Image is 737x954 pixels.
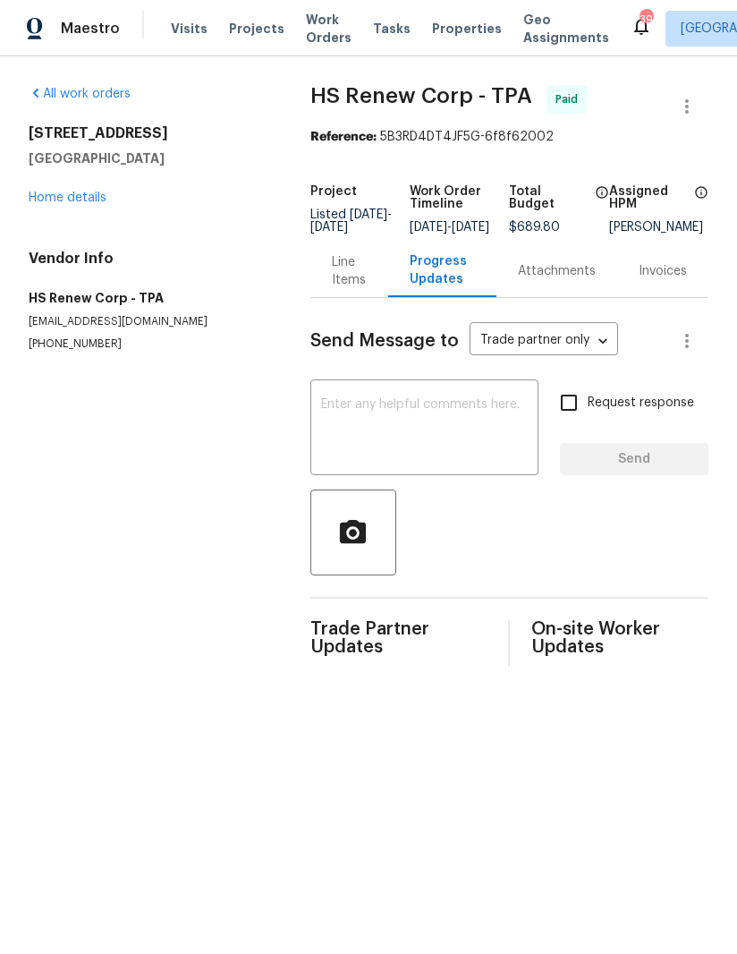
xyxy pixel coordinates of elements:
a: All work orders [29,88,131,100]
span: Paid [555,90,585,108]
h5: [GEOGRAPHIC_DATA] [29,149,267,167]
span: [DATE] [452,221,489,234]
div: Trade partner only [470,327,618,356]
span: HS Renew Corp - TPA [310,85,532,106]
span: Listed [310,209,392,234]
span: Maestro [61,20,120,38]
span: The hpm assigned to this work order. [694,185,708,221]
span: [DATE] [350,209,387,221]
span: [DATE] [310,221,348,234]
span: Trade Partner Updates [310,620,487,656]
p: [EMAIL_ADDRESS][DOMAIN_NAME] [29,314,267,329]
p: [PHONE_NUMBER] [29,336,267,352]
b: Reference: [310,131,377,143]
span: - [310,209,392,234]
div: [PERSON_NAME] [609,221,708,234]
span: The total cost of line items that have been proposed by Opendoor. This sum includes line items th... [595,185,609,221]
span: Tasks [373,22,411,35]
span: Geo Assignments [523,11,609,47]
h5: Total Budget [509,185,589,210]
span: Send Message to [310,332,459,350]
span: On-site Worker Updates [531,620,708,656]
h2: [STREET_ADDRESS] [29,124,267,142]
h5: Work Order Timeline [410,185,509,210]
span: $689.80 [509,221,560,234]
span: - [410,221,489,234]
span: Projects [229,20,284,38]
div: 39 [640,11,652,29]
span: Visits [171,20,208,38]
span: [DATE] [410,221,447,234]
h4: Vendor Info [29,250,267,268]
div: Line Items [332,253,367,289]
div: Progress Updates [410,252,475,288]
span: Properties [432,20,502,38]
div: Attachments [518,262,596,280]
a: Home details [29,192,106,204]
div: Invoices [639,262,687,280]
span: Work Orders [306,11,352,47]
h5: Assigned HPM [609,185,689,210]
span: Request response [588,394,694,413]
h5: Project [310,185,357,198]
h5: HS Renew Corp - TPA [29,289,267,307]
div: 5B3RD4DT4JF5G-6f8f62002 [310,128,708,146]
